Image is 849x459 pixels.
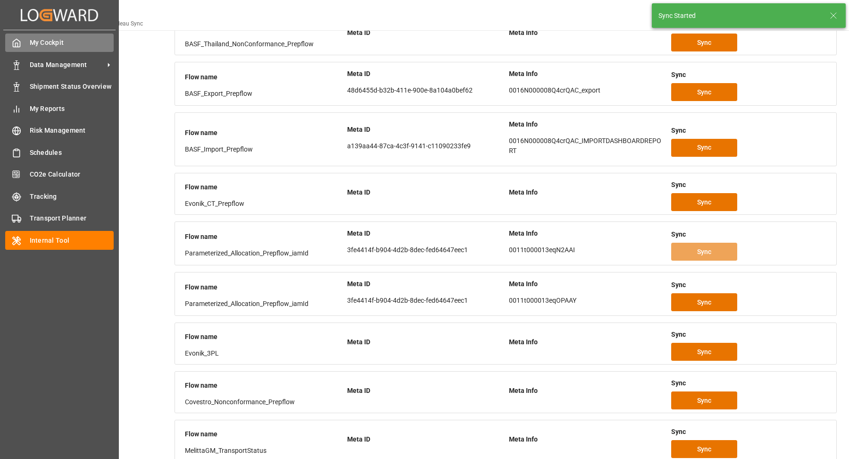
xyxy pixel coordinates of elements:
[185,39,341,49] div: BASF_Thailand_NonConformance_Prepflow
[697,38,711,48] span: Sync
[185,279,341,296] div: Flow name
[347,296,503,306] p: 3fe4414f-b904-4d2b-8dec-fed64647eec1
[671,243,737,261] button: Sync
[697,396,711,406] span: Sync
[30,38,114,48] span: My Cockpit
[509,276,665,292] div: Meta Info
[697,197,711,207] span: Sync
[185,426,341,442] div: Flow name
[671,34,737,51] button: Sync
[347,245,503,255] p: 3fe4414f-b904-4d2b-8dec-fed64647eec1
[671,440,737,458] button: Sync
[509,184,665,201] div: Meta Info
[697,247,711,257] span: Sync
[5,77,114,96] a: Shipment Status Overview
[30,213,114,223] span: Transport Planner
[347,225,503,242] div: Meta ID
[671,139,737,157] button: Sync
[671,177,827,193] div: Sync
[509,296,665,306] p: 0011t000013eqOPAAY
[185,446,341,456] div: MelittaGM_TransportStatus
[671,277,827,293] div: Sync
[185,377,341,394] div: Flow name
[347,66,503,82] div: Meta ID
[347,121,503,138] div: Meta ID
[671,193,737,211] button: Sync
[185,329,341,345] div: Flow name
[185,179,341,195] div: Flow name
[5,209,114,228] a: Transport Planner
[697,347,711,357] span: Sync
[509,245,665,255] p: 0011t000013eqN2AAI
[671,83,737,101] button: Sync
[697,297,711,307] span: Sync
[347,184,503,201] div: Meta ID
[5,231,114,249] a: Internal Tool
[185,299,341,309] div: Parameterized_Allocation_Prepflow_iamId
[30,192,114,202] span: Tracking
[185,248,341,258] div: Parameterized_Allocation_Prepflow_iamId
[30,236,114,246] span: Internal Tool
[509,334,665,350] div: Meta Info
[5,121,114,140] a: Risk Management
[509,116,665,133] div: Meta Info
[5,99,114,118] a: My Reports
[30,148,114,158] span: Schedules
[30,82,114,92] span: Shipment Status Overview
[185,397,341,407] div: Covestro_Nonconformance_Prepflow
[671,122,827,139] div: Sync
[347,431,503,448] div: Meta ID
[671,326,827,343] div: Sync
[697,143,711,153] span: Sync
[671,391,737,409] button: Sync
[30,170,114,179] span: CO2e Calculator
[509,85,665,95] p: 0016N000008Q4crQAC_export
[697,444,711,454] span: Sync
[5,143,114,161] a: Schedules
[671,424,827,440] div: Sync
[5,165,114,184] a: CO2e Calculator
[185,199,341,209] div: Evonik_CT_Prepflow
[185,144,341,154] div: BASF_Import_Prepflow
[509,25,665,41] div: Meta Info
[509,136,665,156] p: 0016N000008Q4crQAC_IMPORTDASHBOARDREPORT
[671,375,827,391] div: Sync
[671,343,737,361] button: Sync
[697,87,711,97] span: Sync
[347,25,503,41] div: Meta ID
[30,126,114,136] span: Risk Management
[509,382,665,399] div: Meta Info
[185,69,341,85] div: Flow name
[347,141,503,151] p: a139aa44-87ca-4c3f-9141-c11090233fe9
[671,293,737,311] button: Sync
[5,34,114,52] a: My Cockpit
[509,225,665,242] div: Meta Info
[671,67,827,83] div: Sync
[509,66,665,82] div: Meta Info
[185,229,341,245] div: Flow name
[347,276,503,292] div: Meta ID
[347,382,503,399] div: Meta ID
[30,60,104,70] span: Data Management
[5,187,114,205] a: Tracking
[185,125,341,141] div: Flow name
[509,431,665,448] div: Meta Info
[658,11,821,21] div: Sync Started
[185,348,341,358] div: Evonik_3PL
[30,104,114,114] span: My Reports
[347,334,503,350] div: Meta ID
[671,226,827,243] div: Sync
[185,89,341,99] div: BASF_Export_Prepflow
[347,85,503,95] p: 48d6455d-b32b-411e-900e-8a104a0bef62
